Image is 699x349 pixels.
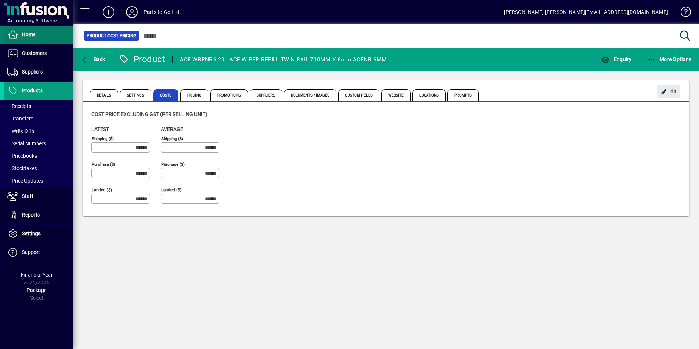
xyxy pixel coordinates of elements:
span: Custom Fields [338,89,379,101]
mat-label: Landed ($) [161,187,181,192]
a: Write Offs [4,125,73,137]
span: Locations [412,89,446,101]
span: Serial Numbers [7,140,46,146]
button: Edit [657,85,680,98]
span: Suppliers [250,89,282,101]
span: Products [22,87,43,93]
mat-label: Landed ($) [92,187,112,192]
span: Package [27,287,46,293]
button: Back [79,53,107,66]
a: Reports [4,206,73,224]
span: Settings [22,230,41,236]
a: Staff [4,187,73,206]
mat-label: Purchase ($) [92,162,115,167]
span: Transfers [7,116,33,121]
mat-label: Shipping ($) [161,136,183,141]
a: Stocktakes [4,162,73,174]
span: Promotions [210,89,248,101]
app-page-header-button: Back [73,53,113,66]
a: Knowledge Base [675,1,690,25]
div: Product [119,53,165,65]
div: [PERSON_NAME] [PERSON_NAME][EMAIL_ADDRESS][DOMAIN_NAME] [504,6,668,18]
span: Costs [153,89,179,101]
span: Pricing [180,89,208,101]
span: Financial Year [21,272,53,278]
span: Average [161,126,183,132]
button: More Options [645,53,694,66]
a: Home [4,26,73,44]
a: Support [4,243,73,262]
span: Latest [91,126,109,132]
span: Support [22,249,40,255]
a: Receipts [4,100,73,112]
div: Parts to Go Ltd. [144,6,181,18]
span: Price Updates [7,178,43,184]
span: More Options [647,56,692,62]
span: Back [81,56,105,62]
a: Suppliers [4,63,73,81]
span: Reports [22,212,40,218]
span: Receipts [7,103,31,109]
span: Website [381,89,411,101]
a: Settings [4,225,73,243]
span: Pricebooks [7,153,37,159]
a: Customers [4,44,73,63]
button: Enquiry [599,53,633,66]
mat-label: Purchase ($) [161,162,185,167]
button: Profile [120,5,144,19]
span: Product Cost Pricing [87,32,136,40]
a: Pricebooks [4,150,73,162]
span: Home [22,31,35,37]
span: Write Offs [7,128,34,134]
a: Price Updates [4,174,73,187]
mat-label: Shipping ($) [92,136,114,141]
span: Cost price excluding GST (per selling unit) [91,111,207,117]
span: Customers [22,50,47,56]
span: Stocktakes [7,165,37,171]
div: ACE-WBRNR6-20 - ACE WIPER REFILL TWIN RAIL 710MM X 6mm ACENR-6MM [180,54,387,65]
a: Serial Numbers [4,137,73,150]
span: Suppliers [22,69,43,75]
span: Documents / Images [284,89,337,101]
span: Prompts [447,89,479,101]
a: Transfers [4,112,73,125]
span: Edit [661,86,677,98]
span: Details [90,89,118,101]
span: Staff [22,193,33,199]
button: Add [97,5,120,19]
span: Settings [120,89,151,101]
span: Enquiry [601,56,631,62]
